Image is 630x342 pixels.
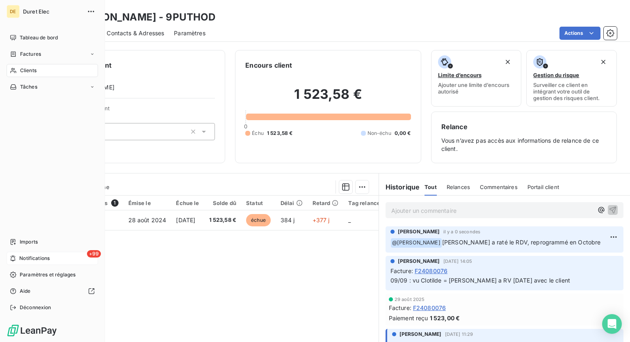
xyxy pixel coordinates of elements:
h6: Encours client [245,60,292,70]
div: Délai [281,200,303,206]
div: Statut [246,200,271,206]
span: Paramètres et réglages [20,271,75,278]
span: Tableau de bord [20,34,58,41]
div: DE [7,5,20,18]
span: [PERSON_NAME] [398,258,440,265]
div: Solde dû [209,200,237,206]
span: Échu [252,130,264,137]
span: 1 523,58 € [209,216,237,224]
span: @ [PERSON_NAME] [391,238,442,248]
span: Duret Elec [23,8,82,15]
span: [DATE] 11:29 [445,332,473,337]
img: Logo LeanPay [7,324,57,337]
button: Limite d’encoursAjouter une limite d’encours autorisé [431,50,522,107]
span: [DATE] [176,217,195,223]
span: [PERSON_NAME] [399,331,442,338]
span: Paiement reçu [389,314,428,322]
span: +99 [87,250,101,258]
span: _ [348,217,351,223]
span: +377 j [313,217,330,223]
a: Aide [7,285,98,298]
span: [PERSON_NAME] [398,228,440,235]
span: il y a 0 secondes [443,229,481,234]
h6: Relance [441,122,607,132]
span: Contacts & Adresses [107,29,164,37]
span: Notifications [19,255,50,262]
span: Commentaires [480,184,518,190]
span: 29 août 2025 [395,297,425,302]
span: Facture : [389,303,411,312]
span: 1 523,00 € [430,314,460,322]
span: 1 [111,199,119,207]
span: Facture : [390,267,413,275]
span: Paramètres [174,29,205,37]
span: 0 [244,123,247,130]
div: Émise le [128,200,167,206]
div: Échue le [176,200,199,206]
span: échue [246,214,271,226]
span: Tout [425,184,437,190]
span: Aide [20,287,31,295]
div: Retard [313,200,339,206]
span: F24080076 [415,267,447,275]
span: Portail client [527,184,559,190]
span: Limite d’encours [438,72,482,78]
div: Open Intercom Messenger [602,314,622,334]
span: Tâches [20,83,37,91]
h2: 1 523,58 € [245,86,411,111]
span: 0,00 € [395,130,411,137]
span: Gestion du risque [533,72,579,78]
span: F24080076 [413,303,446,312]
div: Vous n’avez pas accès aux informations de relance de ce client. [441,122,607,153]
span: Propriétés Client [66,105,215,116]
span: Relances [447,184,470,190]
h3: [PERSON_NAME] - 9PUTHOD [72,10,215,25]
span: Surveiller ce client en intégrant votre outil de gestion des risques client. [533,82,610,101]
span: [PERSON_NAME] a raté le RDV, reprogrammé en Octobre [442,239,601,246]
span: Imports [20,238,38,246]
span: 28 août 2024 [128,217,167,223]
span: Ajouter une limite d’encours autorisé [438,82,515,95]
span: Non-échu [367,130,391,137]
span: Déconnexion [20,304,51,311]
span: 09/09 : vu Clotilde = [PERSON_NAME] a RV [DATE] avec le client [390,277,570,284]
span: Factures [20,50,41,58]
span: 384 j [281,217,295,223]
span: Clients [20,67,37,74]
button: Actions [559,27,600,40]
button: Gestion du risqueSurveiller ce client en intégrant votre outil de gestion des risques client. [526,50,617,107]
span: 1 523,58 € [267,130,293,137]
span: [DATE] 14:05 [443,259,472,264]
h6: Historique [379,182,420,192]
h6: Informations client [50,60,215,70]
div: Tag relance [348,200,390,206]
